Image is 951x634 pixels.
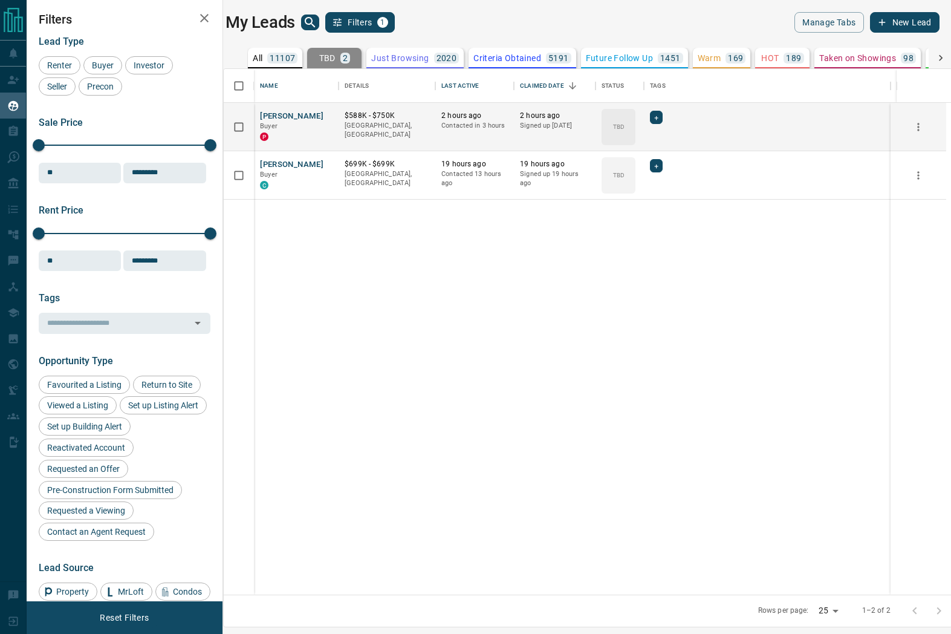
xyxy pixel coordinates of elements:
p: 189 [786,54,801,62]
p: 1–2 of 2 [862,606,891,616]
span: Investor [129,60,169,70]
div: Status [602,69,624,103]
div: Set up Building Alert [39,417,131,436]
h2: Filters [39,12,210,27]
div: Last Active [435,69,514,103]
p: 11107 [270,54,295,62]
div: Details [345,69,369,103]
span: Set up Listing Alert [124,400,203,410]
div: Seller [39,77,76,96]
span: Buyer [260,122,278,130]
p: $588K - $750K [345,111,429,121]
span: Seller [43,82,71,91]
span: 1 [378,18,387,27]
div: MrLoft [100,583,152,601]
div: Requested a Viewing [39,502,134,520]
div: property.ca [260,132,268,141]
div: Claimed Date [520,69,564,103]
div: Tags [650,69,666,103]
p: 2 hours ago [441,111,508,121]
span: Viewed a Listing [43,400,112,410]
p: Signed up [DATE] [520,121,589,131]
div: Contact an Agent Request [39,523,154,541]
span: Requested a Viewing [43,506,129,515]
span: Pre-Construction Form Submitted [43,485,178,495]
p: 19 hours ago [520,159,589,169]
div: Condos [155,583,210,601]
span: Lead Type [39,36,84,47]
p: Contacted 13 hours ago [441,169,508,188]
p: [GEOGRAPHIC_DATA], [GEOGRAPHIC_DATA] [345,169,429,188]
p: 2 [343,54,348,62]
p: 1451 [660,54,681,62]
p: 2 hours ago [520,111,589,121]
span: MrLoft [114,587,148,596]
p: Warm [698,54,721,62]
div: Details [339,69,435,103]
span: Buyer [88,60,118,70]
button: more [909,118,927,136]
div: Property [39,583,97,601]
div: Set up Listing Alert [120,396,207,414]
p: HOT [761,54,779,62]
span: Property [52,587,93,596]
span: Precon [83,82,118,91]
span: Sale Price [39,117,83,128]
button: [PERSON_NAME] [260,111,323,122]
p: 19 hours ago [441,159,508,169]
div: Pre-Construction Form Submitted [39,481,182,499]
button: Filters1 [325,12,395,33]
div: Tags [644,69,891,103]
p: Signed up 19 hours ago [520,169,589,188]
span: Lead Source [39,562,94,574]
span: Tags [39,292,60,304]
span: Renter [43,60,76,70]
button: Sort [564,77,581,94]
button: Reset Filters [92,607,157,628]
div: Last Active [441,69,479,103]
p: All [253,54,262,62]
span: Buyer [260,171,278,178]
p: TBD [613,171,625,180]
p: TBD [613,122,625,131]
div: Reactivated Account [39,439,134,457]
div: Requested an Offer [39,460,128,478]
span: Rent Price [39,204,83,216]
p: Taken on Showings [819,54,896,62]
span: + [654,111,658,123]
button: search button [301,15,319,30]
p: $699K - $699K [345,159,429,169]
p: 2020 [437,54,457,62]
p: Criteria Obtained [473,54,541,62]
button: New Lead [870,12,940,33]
p: 169 [728,54,743,62]
p: Contacted in 3 hours [441,121,508,131]
div: Viewed a Listing [39,396,117,414]
div: Buyer [83,56,122,74]
div: Name [254,69,339,103]
div: Status [596,69,644,103]
p: Future Follow Up [586,54,653,62]
div: Claimed Date [514,69,596,103]
span: Condos [169,587,206,596]
button: more [909,166,927,185]
div: 25 [814,602,843,619]
div: Favourited a Listing [39,376,130,394]
p: [GEOGRAPHIC_DATA], [GEOGRAPHIC_DATA] [345,121,429,140]
div: Name [260,69,278,103]
p: Just Browsing [371,54,429,62]
span: Reactivated Account [43,443,129,453]
span: Set up Building Alert [43,422,126,431]
span: Return to Site [137,380,196,390]
p: Rows per page: [758,606,809,616]
h1: My Leads [226,13,295,32]
button: Open [189,315,206,332]
span: + [654,160,658,172]
div: Renter [39,56,80,74]
div: + [650,159,663,172]
span: Contact an Agent Request [43,527,150,537]
button: Manage Tabs [794,12,863,33]
p: 5191 [548,54,569,62]
span: Requested an Offer [43,464,124,474]
button: [PERSON_NAME] [260,159,323,171]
